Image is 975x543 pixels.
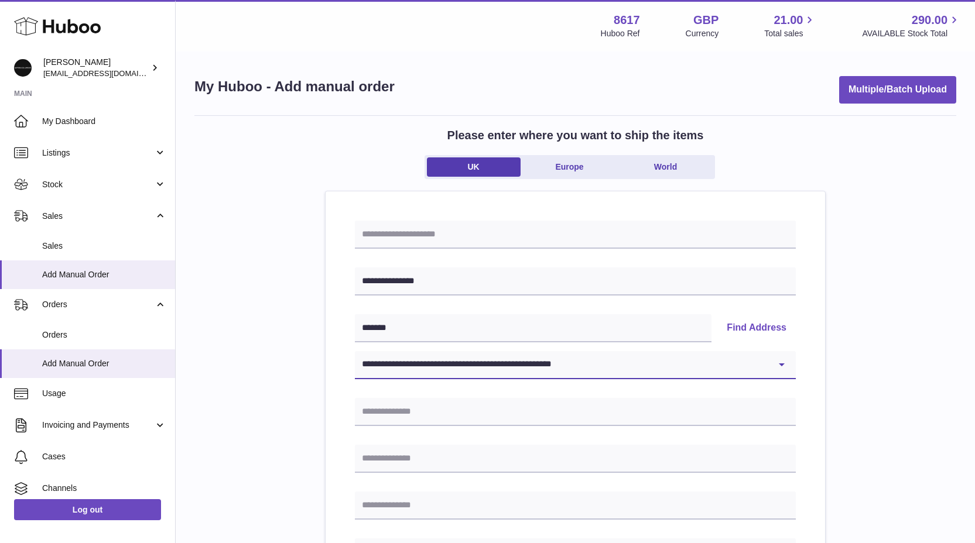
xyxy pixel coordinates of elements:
[614,12,640,28] strong: 8617
[194,77,395,96] h1: My Huboo - Add manual order
[43,57,149,79] div: [PERSON_NAME]
[42,240,166,252] span: Sales
[14,59,32,77] img: hello@alfredco.com
[839,76,956,104] button: Multiple/Batch Upload
[42,147,154,159] span: Listings
[523,157,617,177] a: Europe
[686,28,719,39] div: Currency
[42,299,154,310] span: Orders
[42,179,154,190] span: Stock
[717,314,796,342] button: Find Address
[14,499,161,520] a: Log out
[42,451,166,462] span: Cases
[862,12,961,39] a: 290.00 AVAILABLE Stock Total
[693,12,719,28] strong: GBP
[42,329,166,341] span: Orders
[42,269,166,280] span: Add Manual Order
[42,116,166,127] span: My Dashboard
[42,420,154,431] span: Invoicing and Payments
[764,28,816,39] span: Total sales
[447,128,704,143] h2: Please enter where you want to ship the items
[862,28,961,39] span: AVAILABLE Stock Total
[619,157,713,177] a: World
[42,358,166,369] span: Add Manual Order
[43,68,172,78] span: [EMAIL_ADDRESS][DOMAIN_NAME]
[601,28,640,39] div: Huboo Ref
[42,483,166,494] span: Channels
[42,211,154,222] span: Sales
[774,12,803,28] span: 21.00
[42,388,166,399] span: Usage
[764,12,816,39] a: 21.00 Total sales
[912,12,947,28] span: 290.00
[427,157,521,177] a: UK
